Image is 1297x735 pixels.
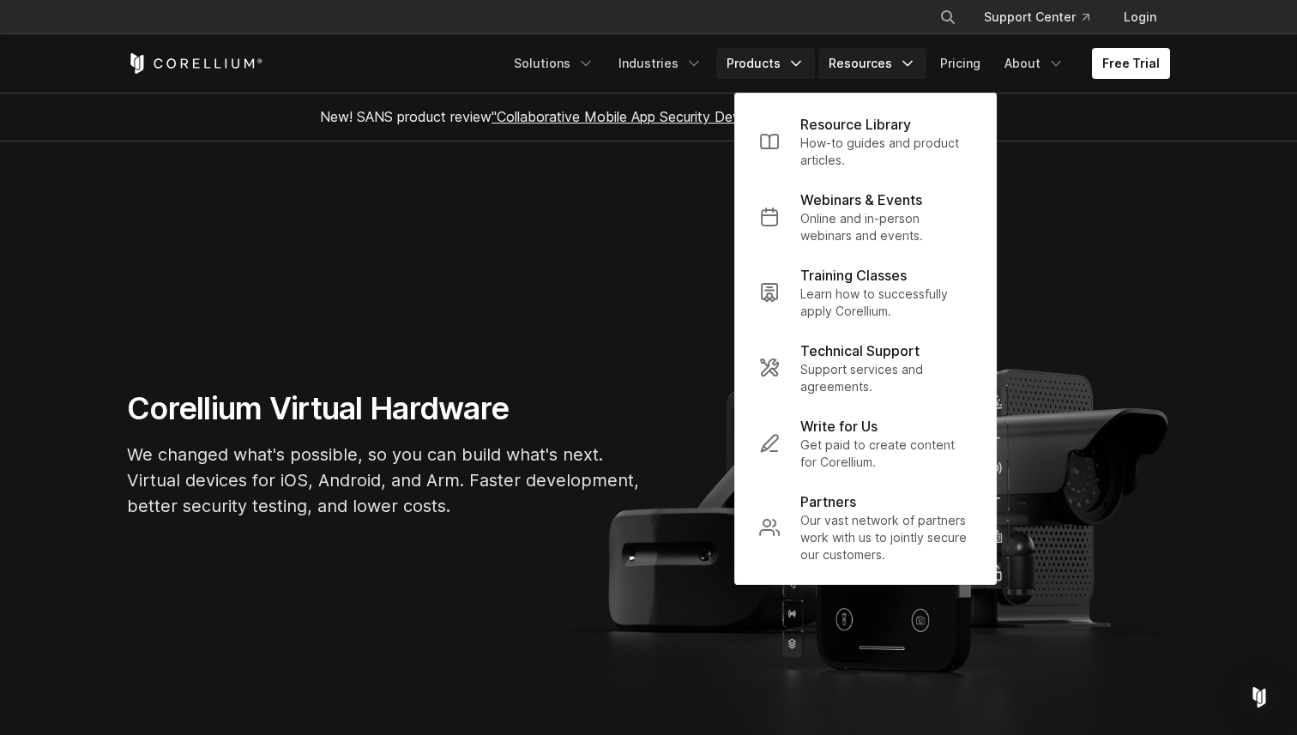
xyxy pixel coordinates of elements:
a: Resource Library How-to guides and product articles. [745,104,986,179]
a: Webinars & Events Online and in-person webinars and events. [745,179,986,255]
p: Training Classes [800,265,907,286]
p: Learn how to successfully apply Corellium. [800,286,972,320]
a: Industries [608,48,713,79]
p: Online and in-person webinars and events. [800,210,972,244]
p: Our vast network of partners work with us to jointly secure our customers. [800,512,972,563]
h1: Corellium Virtual Hardware [127,389,642,428]
a: Pricing [930,48,991,79]
p: Write for Us [800,416,878,437]
button: Search [932,2,963,33]
span: New! SANS product review now available. [320,108,977,125]
a: "Collaborative Mobile App Security Development and Analysis" [492,108,887,125]
a: Login [1110,2,1170,33]
div: Navigation Menu [504,48,1170,79]
p: Technical Support [800,340,920,361]
a: Products [716,48,815,79]
p: Partners [800,491,856,512]
a: Training Classes Learn how to successfully apply Corellium. [745,255,986,330]
p: Support services and agreements. [800,361,972,395]
p: We changed what's possible, so you can build what's next. Virtual devices for iOS, Android, and A... [127,442,642,519]
p: Get paid to create content for Corellium. [800,437,972,471]
p: Webinars & Events [800,190,922,210]
p: How-to guides and product articles. [800,135,972,169]
a: About [994,48,1075,79]
p: Resource Library [800,114,911,135]
a: Partners Our vast network of partners work with us to jointly secure our customers. [745,481,986,574]
a: Resources [818,48,926,79]
a: Write for Us Get paid to create content for Corellium. [745,406,986,481]
a: Solutions [504,48,605,79]
div: Open Intercom Messenger [1239,677,1280,718]
a: Corellium Home [127,53,263,74]
a: Free Trial [1092,48,1170,79]
a: Support Center [970,2,1103,33]
div: Navigation Menu [919,2,1170,33]
a: Technical Support Support services and agreements. [745,330,986,406]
